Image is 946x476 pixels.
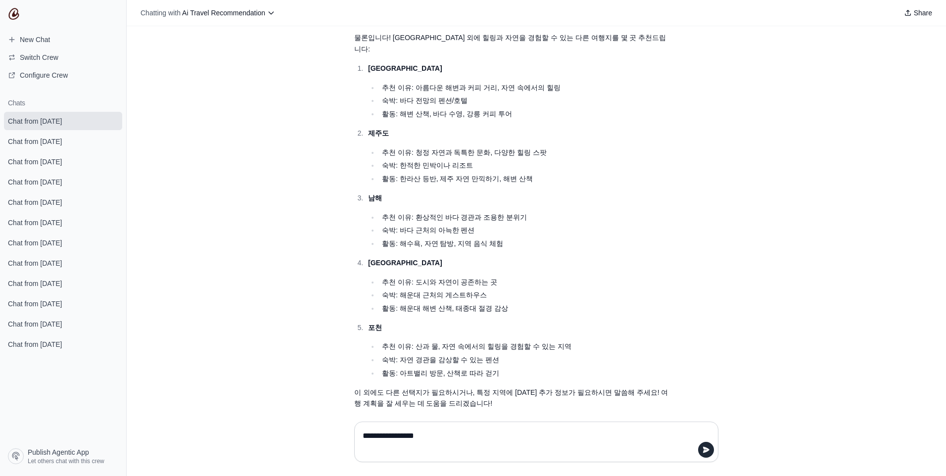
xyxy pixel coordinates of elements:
li: 활동: 해수욕, 자연 탐방, 지역 음식 체험 [379,238,671,249]
strong: 포천 [368,324,382,332]
li: 숙박: 바다 근처의 아늑한 펜션 [379,225,671,236]
span: Chat from [DATE] [8,116,62,126]
li: 활동: 해변 산책, 바다 수영, 강릉 커피 투어 [379,108,671,120]
strong: 제주도 [368,129,389,137]
span: Chat from [DATE] [8,157,62,167]
li: 활동: 해운대 해변 산책, 태종대 절경 감상 [379,303,671,314]
a: Chat from [DATE] [4,315,122,333]
strong: [GEOGRAPHIC_DATA] [368,259,442,267]
li: 숙박: 자연 경관을 감상할 수 있는 펜션 [379,354,671,366]
span: Chat from [DATE] [8,238,62,248]
span: Configure Crew [20,70,68,80]
a: Configure Crew [4,67,122,83]
span: Chat from [DATE] [8,197,62,207]
a: Chat from [DATE] [4,173,122,191]
a: Chat from [DATE] [4,254,122,272]
span: Chat from [DATE] [8,218,62,228]
a: Chat from [DATE] [4,132,122,150]
a: Chat from [DATE] [4,112,122,130]
a: Chat from [DATE] [4,294,122,313]
li: 숙박: 한적한 민박이나 리조트 [379,160,671,171]
span: Chat from [DATE] [8,177,62,187]
button: Switch Crew [4,49,122,65]
a: Chat from [DATE] [4,234,122,252]
span: Chat from [DATE] [8,299,62,309]
p: 물론입니다! [GEOGRAPHIC_DATA] 외에 힐링과 자연을 경험할 수 있는 다른 여행지를 몇 곳 추천드립니다: [354,32,671,55]
span: Share [914,8,932,18]
span: Ai Travel Recommendation [182,9,265,17]
li: 추천 이유: 도시와 자연이 공존하는 곳 [379,277,671,288]
a: Chat from [DATE] [4,274,122,292]
li: 추천 이유: 환상적인 바다 경관과 조용한 분위기 [379,212,671,223]
span: Chat from [DATE] [8,319,62,329]
li: 활동: 아트밸리 방문, 산책로 따라 걷기 [379,368,671,379]
li: 숙박: 바다 전망의 펜션/호텔 [379,95,671,106]
img: CrewAI Logo [8,8,20,20]
span: New Chat [20,35,50,45]
a: Publish Agentic App Let others chat with this crew [4,444,122,468]
section: Response [346,26,679,415]
span: Chat from [DATE] [8,137,62,146]
p: 이 외에도 다른 선택지가 필요하시거나, 특정 지역에 [DATE] 추가 정보가 필요하시면 말씀해 주세요! 여행 계획을 잘 세우는 데 도움을 드리겠습니다! [354,387,671,410]
strong: [GEOGRAPHIC_DATA] [368,64,442,72]
li: 숙박: 해운대 근처의 게스트하우스 [379,289,671,301]
span: Publish Agentic App [28,447,89,457]
span: Chat from [DATE] [8,339,62,349]
a: New Chat [4,32,122,48]
li: 활동: 한라산 등반, 제주 자연 만끽하기, 해변 산책 [379,173,671,185]
span: Chat from [DATE] [8,258,62,268]
li: 추천 이유: 아름다운 해변과 커피 거리, 자연 속에서의 힐링 [379,82,671,94]
span: Let others chat with this crew [28,457,104,465]
button: Share [900,6,936,20]
a: Chat from [DATE] [4,213,122,232]
button: Chatting with Ai Travel Recommendation [137,6,279,20]
span: Chatting with [141,8,181,18]
a: Chat from [DATE] [4,193,122,211]
span: Chat from [DATE] [8,279,62,288]
a: Chat from [DATE] [4,152,122,171]
li: 추천 이유: 산과 물, 자연 속에서의 힐링을 경험할 수 있는 지역 [379,341,671,352]
strong: 남해 [368,194,382,202]
li: 추천 이유: 청정 자연과 독특한 문화, 다양한 힐링 스팟 [379,147,671,158]
span: Switch Crew [20,52,58,62]
a: Chat from [DATE] [4,335,122,353]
